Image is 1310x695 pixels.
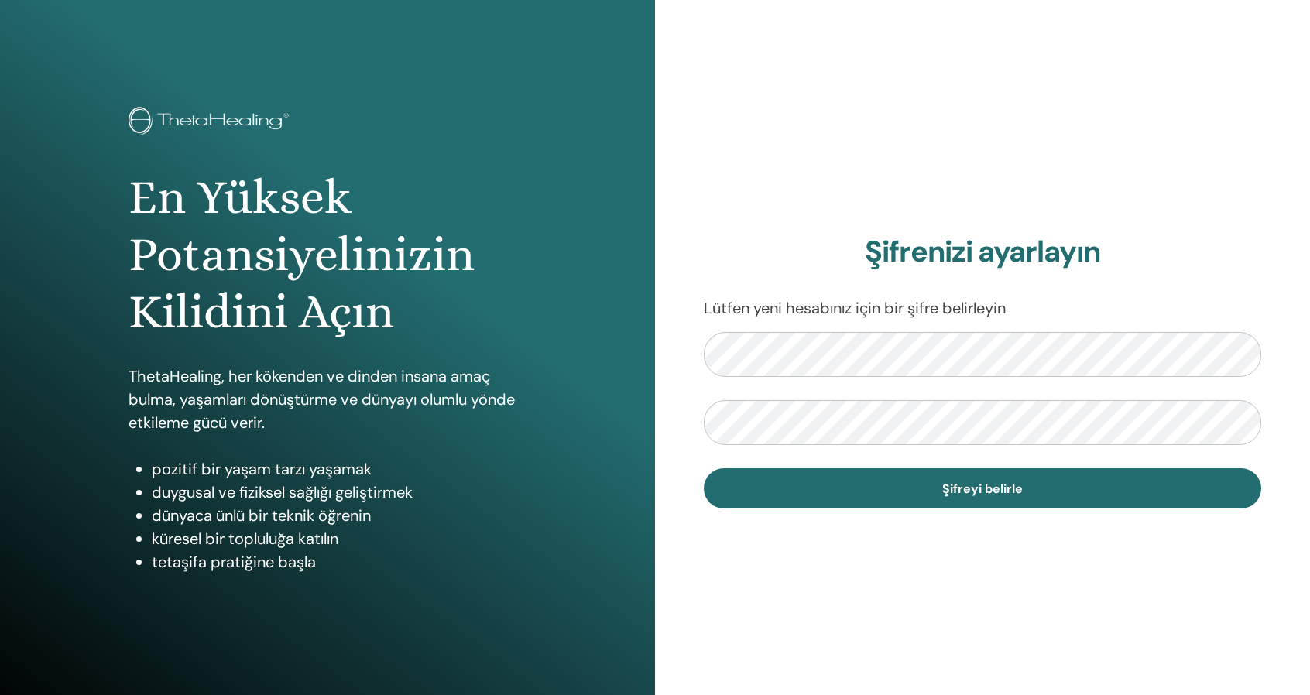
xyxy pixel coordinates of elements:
li: duygusal ve fiziksel sağlığı geliştirmek [152,481,526,504]
li: tetaşifa pratiğine başla [152,550,526,573]
button: Şifreyi belirle [704,468,1261,508]
p: ThetaHealing, her kökenden ve dinden insana amaç bulma, yaşamları dönüştürme ve dünyayı olumlu yö... [129,365,526,434]
span: Şifreyi belirle [942,481,1023,497]
li: küresel bir topluluğa katılın [152,527,526,550]
p: Lütfen yeni hesabınız için bir şifre belirleyin [704,296,1261,320]
li: pozitif bir yaşam tarzı yaşamak [152,457,526,481]
h2: Şifrenizi ayarlayın [704,235,1261,270]
li: dünyaca ünlü bir teknik öğrenin [152,504,526,527]
h1: En Yüksek Potansiyelinizin Kilidini Açın [129,169,526,341]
